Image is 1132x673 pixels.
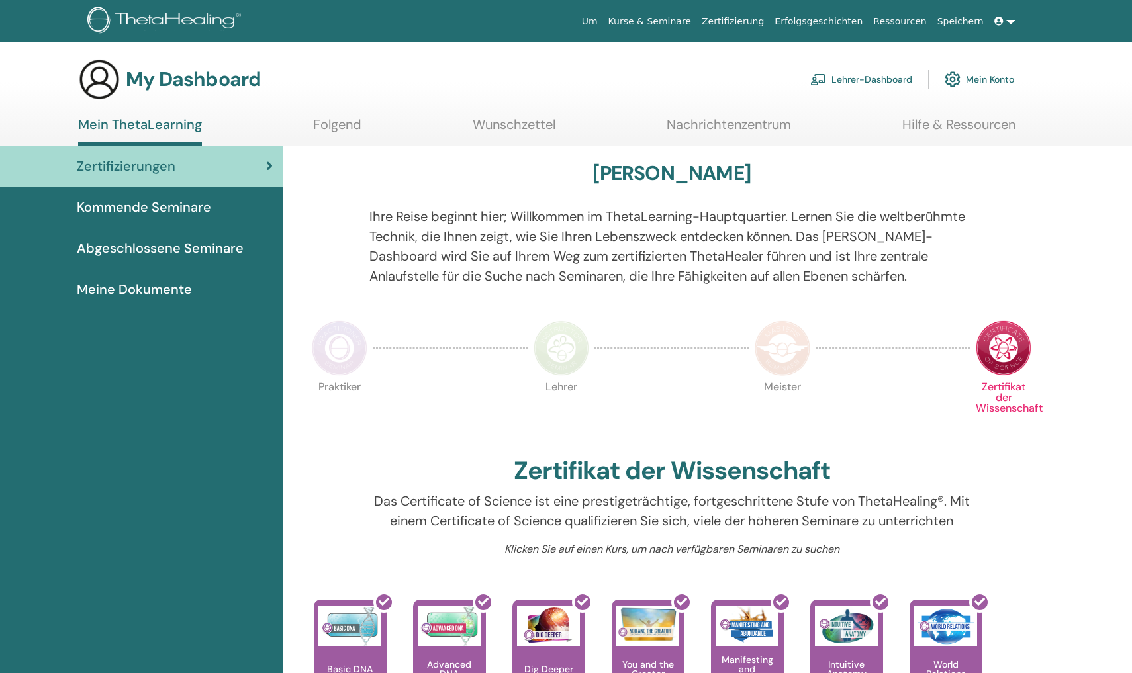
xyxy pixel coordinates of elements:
[976,382,1031,437] p: Zertifikat der Wissenschaft
[369,206,974,286] p: Ihre Reise beginnt hier; Willkommen im ThetaLearning-Hauptquartier. Lernen Sie die weltberühmte T...
[312,320,367,376] img: Practitioner
[945,68,961,91] img: cog.svg
[126,67,261,91] h3: My Dashboard
[514,456,830,486] h2: Zertifikat der Wissenschaft
[418,606,481,646] img: Advanced DNA
[77,197,211,217] span: Kommende Seminare
[312,382,367,437] p: Praktiker
[534,382,589,437] p: Lehrer
[616,606,679,643] img: You and the Creator
[473,116,555,142] a: Wunschzettel
[78,58,120,101] img: generic-user-icon.jpg
[667,116,791,142] a: Nachrichtenzentrum
[369,541,974,557] p: Klicken Sie auf einen Kurs, um nach verfügbaren Seminaren zu suchen
[810,65,912,94] a: Lehrer-Dashboard
[902,116,1015,142] a: Hilfe & Ressourcen
[318,606,381,646] img: Basic DNA
[914,606,977,646] img: World Relations
[868,9,931,34] a: Ressourcen
[769,9,868,34] a: Erfolgsgeschichten
[577,9,603,34] a: Um
[313,116,361,142] a: Folgend
[696,9,769,34] a: Zertifizierung
[77,156,175,176] span: Zertifizierungen
[369,491,974,531] p: Das Certificate of Science ist eine prestigeträchtige, fortgeschrittene Stufe von ThetaHealing®. ...
[716,606,778,646] img: Manifesting and Abundance
[603,9,696,34] a: Kurse & Seminare
[517,606,580,646] img: Dig Deeper
[534,320,589,376] img: Instructor
[815,606,878,646] img: Intuitive Anatomy
[77,279,192,299] span: Meine Dokumente
[77,238,244,258] span: Abgeschlossene Seminare
[755,382,810,437] p: Meister
[932,9,989,34] a: Speichern
[976,320,1031,376] img: Certificate of Science
[87,7,246,36] img: logo.png
[78,116,202,146] a: Mein ThetaLearning
[755,320,810,376] img: Master
[592,161,751,185] h3: [PERSON_NAME]
[810,73,826,85] img: chalkboard-teacher.svg
[945,65,1014,94] a: Mein Konto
